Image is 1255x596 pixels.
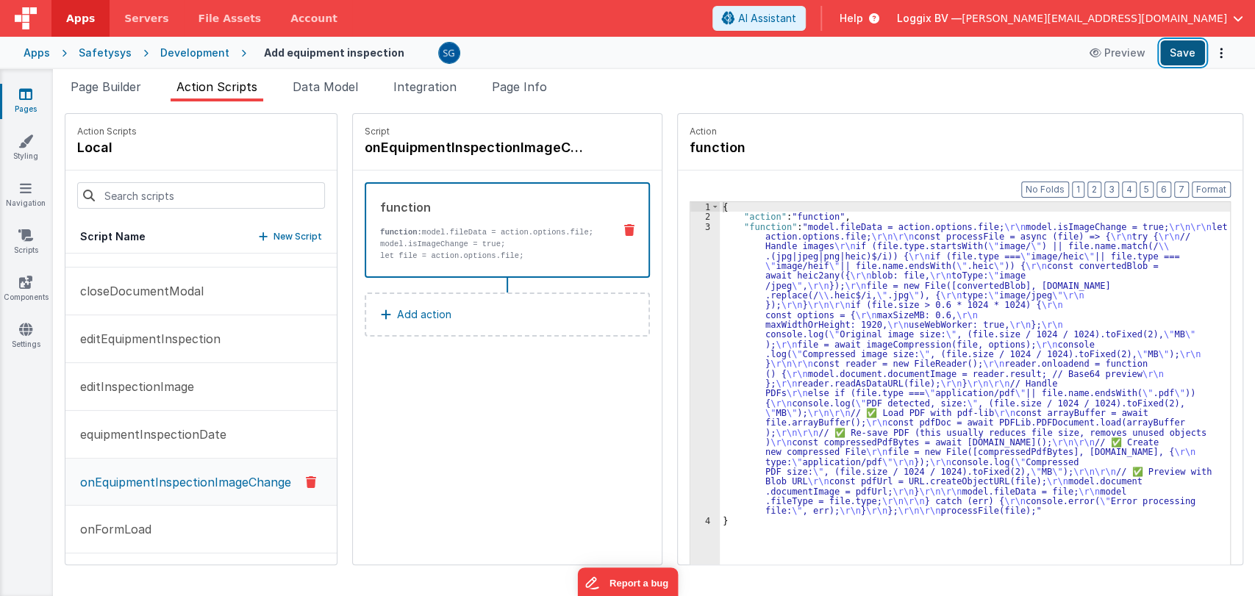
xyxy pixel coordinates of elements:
span: Help [840,11,863,26]
span: [PERSON_NAME][EMAIL_ADDRESS][DOMAIN_NAME] [962,11,1227,26]
button: 3 [1104,182,1119,198]
button: editEquipmentInspection [65,315,337,363]
button: editInspectionImage [65,363,337,411]
button: closeDocumentModal [65,268,337,315]
button: equipmentInspectionDate [65,411,337,459]
button: 5 [1140,182,1154,198]
img: 385c22c1e7ebf23f884cbf6fb2c72b80 [439,43,460,63]
button: Loggix BV — [PERSON_NAME][EMAIL_ADDRESS][DOMAIN_NAME] [897,11,1243,26]
button: 1 [1072,182,1084,198]
p: equipmentInspectionDate [71,426,226,443]
p: onEquipmentInspectionImageChange [71,473,291,491]
p: model.fileData = action.options.file; model.isImageChange = true; [380,226,601,250]
div: Safetysys [79,46,132,60]
button: Options [1211,43,1231,63]
button: 2 [1087,182,1101,198]
span: Loggix BV — [897,11,962,26]
button: New Script [259,229,322,244]
strong: function: [380,228,422,237]
button: Format [1192,182,1231,198]
p: New Script [273,229,322,244]
button: 4 [1122,182,1137,198]
p: closeDocumentModal [71,282,204,300]
p: editInspectionImage [71,378,194,395]
button: 7 [1174,182,1189,198]
h4: Add equipment inspection [264,47,404,58]
button: onFormLoad [65,506,337,553]
span: Page Info [492,79,547,94]
span: File Assets [199,11,262,26]
button: Add action [365,292,650,337]
h4: local [77,137,137,158]
span: AI Assistant [738,11,796,26]
p: Add action [397,306,451,323]
div: 2 [690,212,720,221]
input: Search scripts [77,182,325,209]
div: function [380,198,601,216]
p: Script [365,126,650,137]
span: Data Model [293,79,358,94]
h5: Script Name [80,229,146,244]
button: AI Assistant [712,6,806,31]
p: Action [690,126,1231,137]
span: Integration [393,79,457,94]
span: Apps [66,11,95,26]
span: Page Builder [71,79,141,94]
h4: function [690,137,910,158]
button: onEquipmentInspectionImageChange [65,459,337,506]
p: let file = action.options.file; [380,250,601,262]
div: Development [160,46,229,60]
p: Action Scripts [77,126,137,137]
div: 1 [690,202,720,212]
button: No Folds [1021,182,1069,198]
p: editEquipmentInspection [71,330,221,348]
div: 3 [690,222,720,516]
div: 4 [690,516,720,525]
p: onFormLoad [71,520,151,538]
div: Apps [24,46,50,60]
button: Save [1160,40,1205,65]
h4: onEquipmentInspectionImageChange [365,137,585,158]
button: 6 [1156,182,1171,198]
span: Servers [124,11,168,26]
button: Preview [1081,41,1154,65]
span: Action Scripts [176,79,257,94]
